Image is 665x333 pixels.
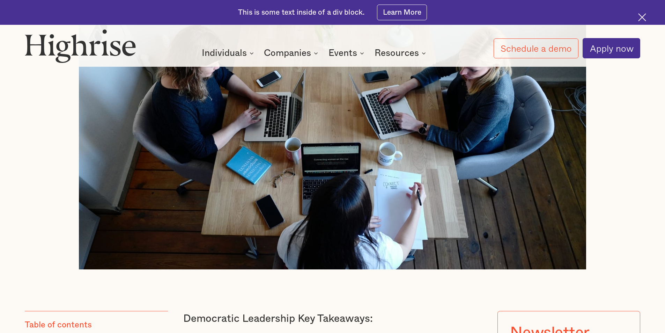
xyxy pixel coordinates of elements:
[375,49,419,57] div: Resources
[583,38,640,58] a: Apply now
[328,49,357,57] div: Events
[638,13,646,21] img: Cross icon
[25,29,136,63] img: Highrise logo
[377,5,427,20] a: Learn More
[494,38,579,58] a: Schedule a demo
[264,49,311,57] div: Companies
[238,8,364,17] div: This is some text inside of a div block.
[183,311,482,327] p: Democratic Leadership Key Takeaways:
[25,320,92,331] div: Table of contents
[202,49,247,57] div: Individuals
